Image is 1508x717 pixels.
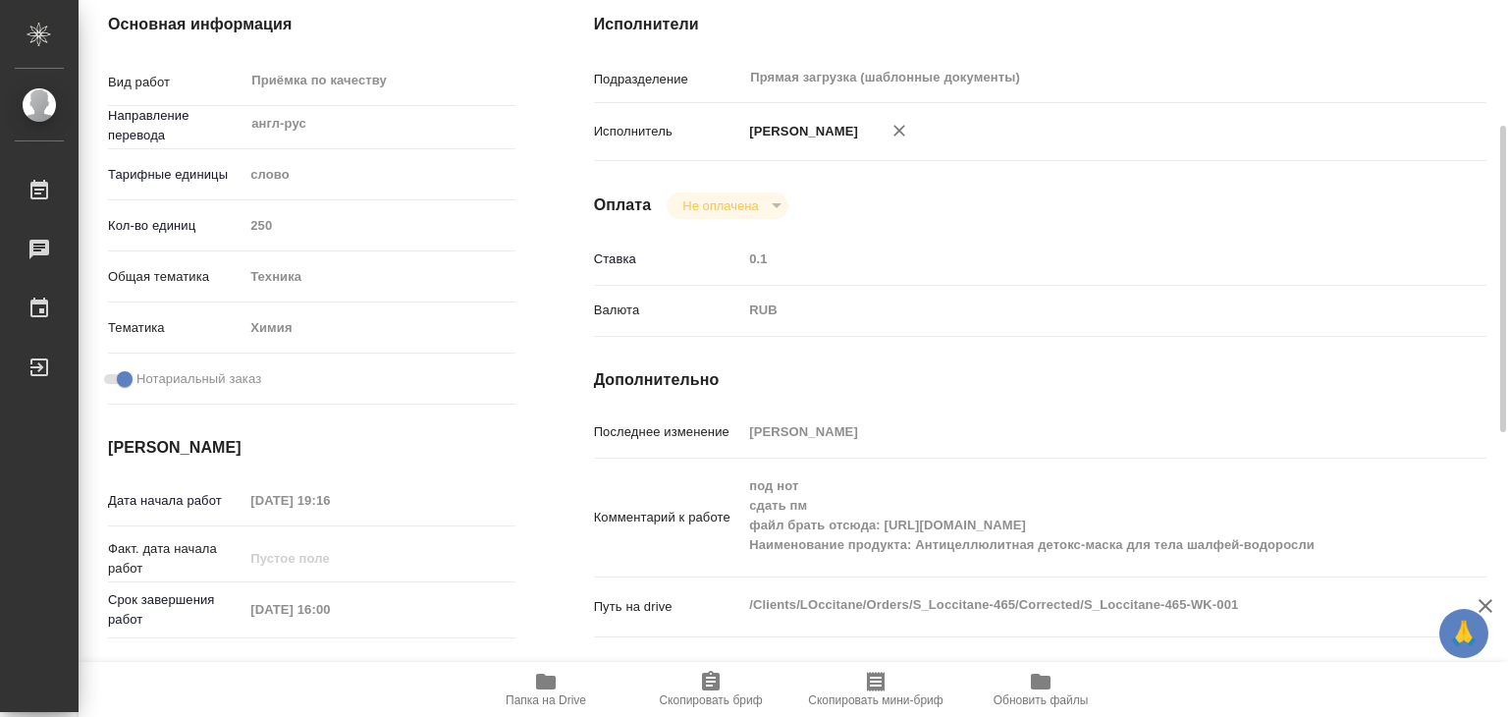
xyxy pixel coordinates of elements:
p: Валюта [594,301,743,320]
button: 🙏 [1439,609,1488,658]
p: Комментарий к работе [594,508,743,527]
p: Срок завершения работ [108,590,243,630]
h4: [PERSON_NAME] [108,436,515,460]
span: 🙏 [1447,613,1481,654]
p: Подразделение [594,70,743,89]
p: Кол-во единиц [108,216,243,236]
div: Химия [243,311,514,345]
span: Нотариальный заказ [136,369,261,389]
p: [PERSON_NAME] [742,122,858,141]
div: Не оплачена [667,193,787,219]
p: Общая тематика [108,267,243,287]
textarea: /Clients/LOccitane/Orders/S_Loccitane-465/Corrected/S_Loccitane-465-WK-001 [742,588,1412,622]
input: Пустое поле [243,595,415,624]
button: Не оплачена [676,197,764,214]
p: Вид работ [108,73,243,92]
h4: Оплата [594,193,652,217]
p: Тематика [108,318,243,338]
div: RUB [742,294,1412,327]
span: Скопировать бриф [659,693,762,707]
button: Удалить исполнителя [878,109,921,152]
h4: Дополнительно [594,368,1486,392]
h4: Исполнители [594,13,1486,36]
input: Пустое поле [243,486,415,515]
button: Обновить файлы [958,662,1123,717]
p: Направление перевода [108,106,243,145]
input: Пустое поле [742,245,1412,273]
div: слово [243,158,514,192]
p: Исполнитель [594,122,743,141]
button: Скопировать бриф [628,662,793,717]
span: Скопировать мини-бриф [808,693,942,707]
input: Пустое поле [243,544,415,573]
p: Тарифные единицы [108,165,243,185]
input: Пустое поле [243,211,514,240]
p: Дата начала работ [108,491,243,511]
p: Факт. дата начала работ [108,539,243,579]
button: Скопировать мини-бриф [793,662,958,717]
p: Ставка [594,249,743,269]
p: Путь на drive [594,597,743,617]
h4: Основная информация [108,13,515,36]
p: Последнее изменение [594,422,743,442]
textarea: под нот сдать пм файл брать отсюда: [URL][DOMAIN_NAME] Наименование продукта: Антицеллюлитная дет... [742,469,1412,562]
span: Папка на Drive [506,693,586,707]
div: Техника [243,260,514,294]
button: Папка на Drive [463,662,628,717]
span: Обновить файлы [994,693,1089,707]
input: Пустое поле [742,417,1412,446]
